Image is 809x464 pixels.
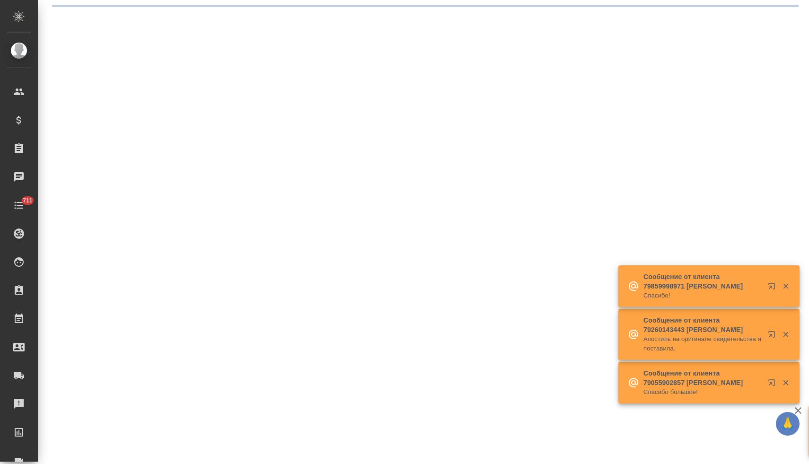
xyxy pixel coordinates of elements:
[776,330,795,339] button: Закрыть
[643,291,762,300] p: Спасибо!
[776,378,795,387] button: Закрыть
[17,196,38,205] span: 711
[643,368,762,387] p: Сообщение от клиента 79055902857 [PERSON_NAME]
[762,277,785,299] button: Открыть в новой вкладке
[762,325,785,348] button: Открыть в новой вкладке
[643,387,762,397] p: Спасибо большое!
[2,193,35,217] a: 711
[762,373,785,396] button: Открыть в новой вкладке
[643,272,762,291] p: Сообщение от клиента 79859998971 [PERSON_NAME]
[643,315,762,334] p: Сообщение от клиента 79260143443 [PERSON_NAME]
[643,334,762,353] p: Апостиль на оригинале свидетельства я поставила.
[776,282,795,290] button: Закрыть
